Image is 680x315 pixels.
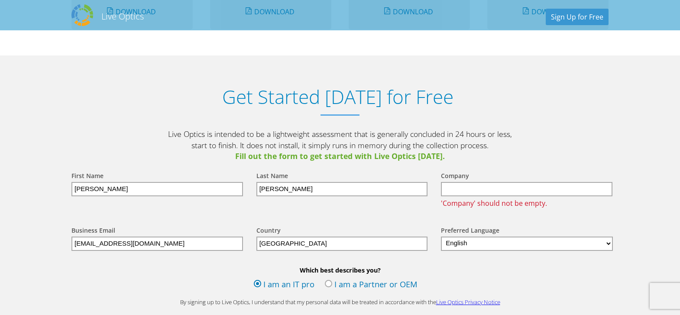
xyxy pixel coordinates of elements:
label: First Name [71,172,104,182]
label: I am a Partner or OEM [325,279,418,292]
img: Dell Dpack [71,4,93,26]
b: Which best describes you? [63,266,617,274]
label: Company [441,172,469,182]
span: Fill out the form to get started with Live Optics [DATE]. [167,151,513,162]
span: 'Company' should not be empty. [441,198,609,208]
label: Business Email [71,226,115,237]
p: Live Optics is intended to be a lightweight assessment that is generally concluded in 24 hours or... [167,129,513,162]
label: Last Name [256,172,288,182]
a: Live Optics Privacy Notice [436,298,500,306]
p: By signing up to Live Optics, I understand that my personal data will be treated in accordance wi... [167,298,513,306]
h1: Get Started [DATE] for Free [63,86,613,108]
label: I am an IT pro [254,279,314,292]
input: Start typing to search for a country [256,237,428,251]
label: Country [256,226,281,237]
a: Sign Up for Free [546,9,609,25]
h2: Live Optics [101,10,144,22]
label: Preferred Language [441,226,499,237]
